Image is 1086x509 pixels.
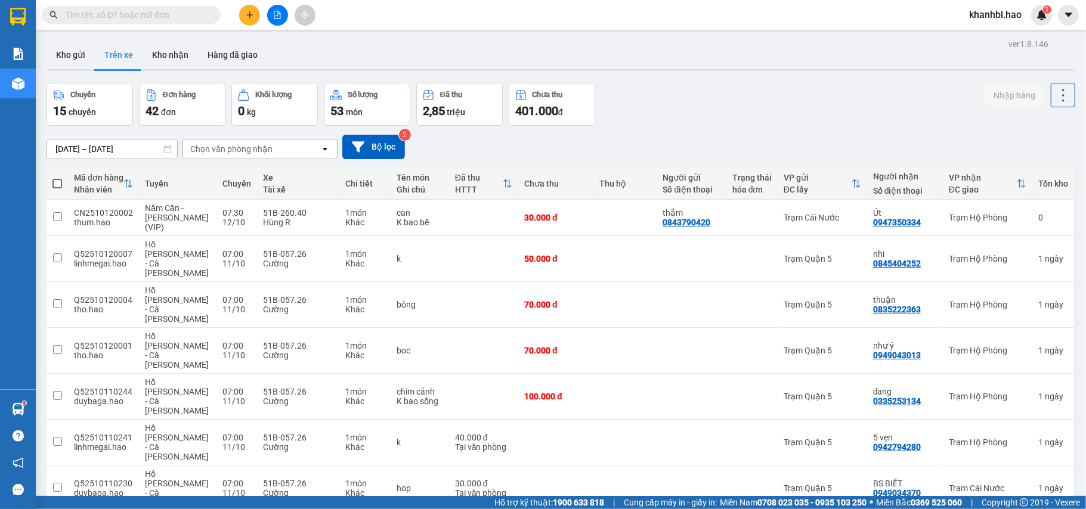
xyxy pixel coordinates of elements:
[449,168,518,200] th: Toggle SortBy
[49,11,58,19] span: search
[873,350,921,360] div: 0949043013
[949,213,1026,222] div: Trạm Hộ Phòng
[74,173,123,182] div: Mã đơn hàng
[533,91,563,99] div: Chưa thu
[74,185,123,194] div: Nhân viên
[873,442,921,452] div: 0942794280
[13,457,24,468] span: notification
[263,479,333,488] div: 51B-057.26
[784,300,861,309] div: Trạm Quận 5
[146,104,159,118] span: 42
[397,346,443,355] div: boc
[70,91,95,99] div: Chuyến
[1008,38,1048,51] div: ver 1.8.146
[345,259,385,268] div: Khác
[246,11,254,19] span: plus
[784,173,852,182] div: VP gửi
[330,104,344,118] span: 53
[23,401,26,405] sup: 1
[345,442,385,452] div: Khác
[1038,437,1068,447] div: 1
[447,107,465,117] span: triệu
[1038,392,1068,401] div: 1
[161,107,176,117] span: đơn
[143,41,198,69] button: Kho nhận
[397,437,443,447] div: k
[911,498,962,507] strong: 0369 525 060
[222,295,251,305] div: 07:00
[663,218,711,227] div: 0843790420
[1045,392,1063,401] span: ngày
[345,218,385,227] div: Khác
[873,259,921,268] div: 0845404252
[112,44,499,59] li: Hotline: 02839552959
[720,496,867,509] span: Miền Nam
[455,185,503,194] div: HTTT
[74,479,133,488] div: Q52510110230
[397,300,443,309] div: bông
[247,107,256,117] span: kg
[222,387,251,396] div: 07:00
[873,488,921,498] div: 0949034370
[163,91,196,99] div: Đơn hàng
[263,341,333,350] div: 51B-057.26
[47,139,177,159] input: Select a date range.
[95,41,143,69] button: Trên xe
[345,208,385,218] div: 1 món
[613,496,615,509] span: |
[53,104,66,118] span: 15
[222,179,251,188] div: Chuyến
[12,403,24,415] img: warehouse-icon
[873,433,937,442] div: 5 vẹn
[870,500,873,505] span: ⚪️
[397,483,443,493] div: hop
[1038,254,1068,263] div: 1
[524,254,587,263] div: 50.000 đ
[949,300,1026,309] div: Trạm Hộ Phòng
[455,442,512,452] div: Tại văn phòng
[190,143,273,155] div: Chọn văn phòng nhận
[222,442,251,452] div: 11/10
[346,107,363,117] span: món
[301,11,309,19] span: aim
[74,249,133,259] div: Q52510120007
[13,430,24,442] span: question-circle
[784,213,861,222] div: Trạm Cái Nước
[222,259,251,268] div: 11/10
[494,496,604,509] span: Hỗ trợ kỹ thuật:
[15,15,75,75] img: logo.jpg
[345,305,385,314] div: Khác
[231,83,318,126] button: Khối lượng0kg
[263,173,333,182] div: Xe
[599,179,651,188] div: Thu hộ
[440,91,462,99] div: Đã thu
[222,479,251,488] div: 07:00
[222,350,251,360] div: 11/10
[1058,5,1079,26] button: caret-down
[145,179,211,188] div: Tuyến
[320,144,330,154] svg: open
[873,208,937,218] div: Út
[1045,300,1063,309] span: ngày
[145,423,209,461] span: Hồ [PERSON_NAME] - Cà [PERSON_NAME]
[873,186,937,195] div: Số điện thoại
[145,240,209,278] span: Hồ [PERSON_NAME] - Cà [PERSON_NAME]
[960,7,1031,22] span: khanhbl.hao
[397,173,443,182] div: Tên món
[263,396,333,406] div: Cường
[342,135,405,159] button: Bộ lọc
[345,179,385,188] div: Chi tiết
[348,91,378,99] div: Số lượng
[524,179,587,188] div: Chưa thu
[74,259,133,268] div: linhmegai.hao
[732,173,772,182] div: Trạng thái
[139,83,225,126] button: Đơn hàng42đơn
[663,185,720,194] div: Số điện thoại
[74,350,133,360] div: tho.hao
[524,213,587,222] div: 30.000 đ
[345,295,385,305] div: 1 món
[784,483,861,493] div: Trạm Quận 5
[222,208,251,218] div: 07:30
[263,305,333,314] div: Cường
[873,305,921,314] div: 0835222363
